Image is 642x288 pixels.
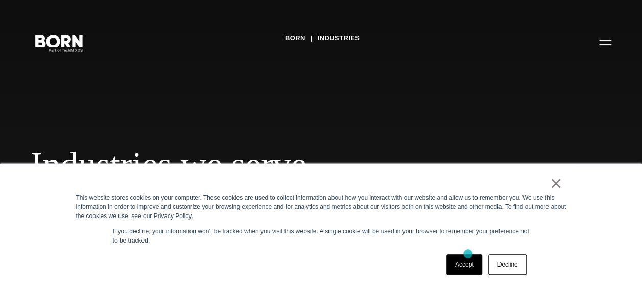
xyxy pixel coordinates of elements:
a: Industries [318,31,360,46]
a: BORN [285,31,305,46]
div: This website stores cookies on your computer. These cookies are used to collect information about... [76,193,566,221]
button: Open [593,32,617,53]
a: Decline [488,254,526,275]
a: Accept [446,254,483,275]
a: × [550,179,562,188]
span: Industries we serve [31,144,460,186]
p: If you decline, your information won’t be tracked when you visit this website. A single cookie wi... [113,227,530,245]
